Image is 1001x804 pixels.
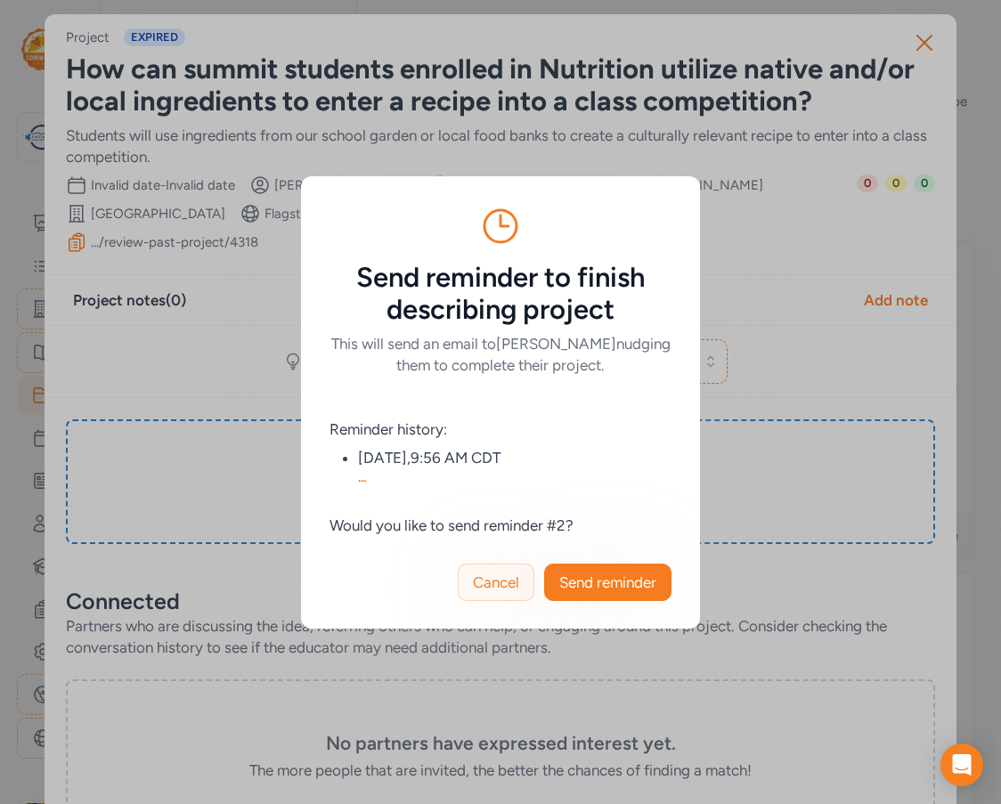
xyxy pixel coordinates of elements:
[940,743,983,786] div: Open Intercom Messenger
[358,447,671,468] div: [DATE] , 9:56 AM CDT
[330,418,671,440] h3: Reminder history:
[458,564,534,601] button: Cancel
[330,515,671,536] div: Would you like to send reminder # 2 ?
[330,262,671,326] h5: Send reminder to finish describing project
[559,572,656,593] span: Send reminder
[544,564,671,601] button: Send reminder
[331,335,671,374] span: This will send an email to [PERSON_NAME] nudging them to complete their project.
[358,468,671,486] div: ...
[473,572,519,593] span: Cancel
